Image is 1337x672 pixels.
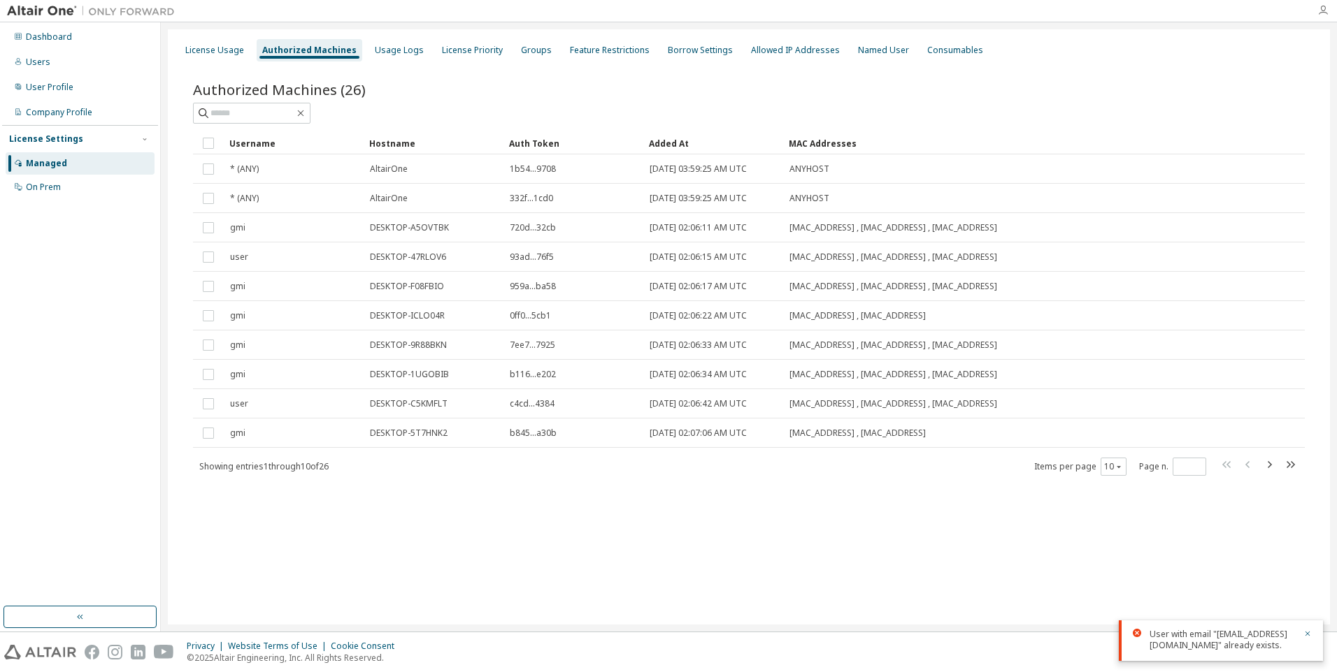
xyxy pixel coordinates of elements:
[199,460,329,472] span: Showing entries 1 through 10 of 26
[26,158,67,169] div: Managed
[228,641,331,652] div: Website Terms of Use
[789,222,997,233] span: [MAC_ADDRESS] , [MAC_ADDRESS] , [MAC_ADDRESS]
[230,193,259,204] span: * (ANY)
[26,57,50,68] div: Users
[230,281,245,292] span: gmi
[9,133,83,145] div: License Settings
[789,369,997,380] span: [MAC_ADDRESS] , [MAC_ADDRESS] , [MAC_ADDRESS]
[230,428,245,439] span: gmi
[650,193,747,204] span: [DATE] 03:59:25 AM UTC
[229,132,358,154] div: Username
[789,132,1158,154] div: MAC Addresses
[230,398,248,409] span: user
[193,80,366,99] span: Authorized Machines (26)
[185,45,244,56] div: License Usage
[510,369,556,380] span: b116...e202
[230,251,248,263] span: user
[789,398,997,409] span: [MAC_ADDRESS] , [MAC_ADDRESS] , [MAC_ADDRESS]
[510,428,557,439] span: b845...a30b
[370,339,447,351] span: DESKTOP-9R88BKN
[108,645,122,659] img: instagram.svg
[370,163,408,175] span: AltairOne
[230,163,259,175] span: * (ANY)
[927,45,983,56] div: Consumables
[370,251,446,263] span: DESKTOP-47RLOV6
[262,45,357,56] div: Authorized Machines
[370,281,444,292] span: DESKTOP-F08FBIO
[7,4,182,18] img: Altair One
[26,82,73,93] div: User Profile
[370,398,448,409] span: DESKTOP-C5KMFLT
[521,45,552,56] div: Groups
[789,428,926,439] span: [MAC_ADDRESS] , [MAC_ADDRESS]
[650,310,747,321] span: [DATE] 02:06:22 AM UTC
[668,45,733,56] div: Borrow Settings
[650,222,747,233] span: [DATE] 02:06:11 AM UTC
[650,281,747,292] span: [DATE] 02:06:17 AM UTC
[154,645,174,659] img: youtube.svg
[510,193,553,204] span: 332f...1cd0
[331,641,403,652] div: Cookie Consent
[510,251,554,263] span: 93ad...76f5
[789,193,829,204] span: ANYHOST
[370,428,448,439] span: DESKTOP-5T7HNK2
[187,641,228,652] div: Privacy
[510,398,555,409] span: c4cd...4384
[510,281,556,292] span: 959a...ba58
[650,398,747,409] span: [DATE] 02:06:42 AM UTC
[1150,629,1295,651] div: User with email "[EMAIL_ADDRESS][DOMAIN_NAME]" already exists.
[789,251,997,263] span: [MAC_ADDRESS] , [MAC_ADDRESS] , [MAC_ADDRESS]
[650,369,747,380] span: [DATE] 02:06:34 AM UTC
[650,251,747,263] span: [DATE] 02:06:15 AM UTC
[85,645,99,659] img: facebook.svg
[26,107,92,118] div: Company Profile
[1034,458,1127,476] span: Items per page
[650,428,747,439] span: [DATE] 02:07:06 AM UTC
[510,310,551,321] span: 0ff0...5cb1
[131,645,145,659] img: linkedin.svg
[230,222,245,233] span: gmi
[510,339,555,351] span: 7ee7...7925
[649,132,778,154] div: Added At
[230,339,245,351] span: gmi
[509,132,638,154] div: Auth Token
[369,132,498,154] div: Hostname
[1139,458,1206,476] span: Page n.
[789,310,926,321] span: [MAC_ADDRESS] , [MAC_ADDRESS]
[510,163,556,175] span: 1b54...9708
[4,645,76,659] img: altair_logo.svg
[789,281,997,292] span: [MAC_ADDRESS] , [MAC_ADDRESS] , [MAC_ADDRESS]
[230,369,245,380] span: gmi
[442,45,503,56] div: License Priority
[230,310,245,321] span: gmi
[650,339,747,351] span: [DATE] 02:06:33 AM UTC
[370,222,449,233] span: DESKTOP-A5OVTBK
[370,193,408,204] span: AltairOne
[789,339,997,351] span: [MAC_ADDRESS] , [MAC_ADDRESS] , [MAC_ADDRESS]
[751,45,840,56] div: Allowed IP Addresses
[26,31,72,43] div: Dashboard
[375,45,424,56] div: Usage Logs
[510,222,556,233] span: 720d...32cb
[1104,461,1123,472] button: 10
[370,310,445,321] span: DESKTOP-ICLO04R
[858,45,909,56] div: Named User
[26,182,61,193] div: On Prem
[570,45,650,56] div: Feature Restrictions
[789,163,829,175] span: ANYHOST
[370,369,449,380] span: DESKTOP-1UGOBIB
[650,163,747,175] span: [DATE] 03:59:25 AM UTC
[187,652,403,664] p: © 2025 Altair Engineering, Inc. All Rights Reserved.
